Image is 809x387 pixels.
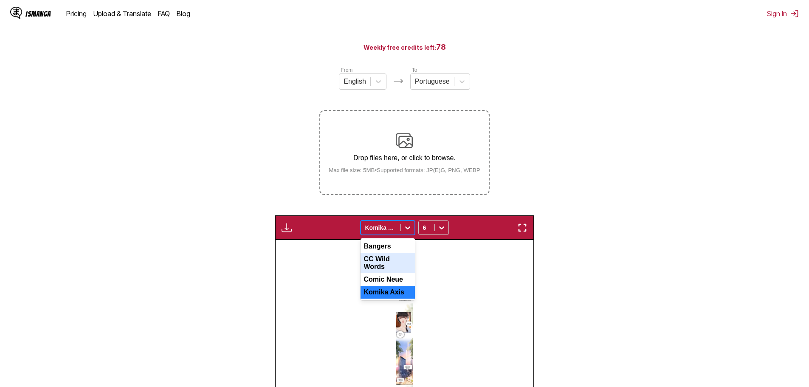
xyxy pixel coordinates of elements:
div: CC Wild Words [361,253,415,273]
img: IsManga Logo [10,7,22,19]
a: FAQ [158,9,170,18]
div: Komika Axis [361,286,415,299]
a: Blog [177,9,190,18]
img: Download translated images [282,223,292,233]
small: Max file size: 5MB • Supported formats: JP(E)G, PNG, WEBP [322,167,487,173]
div: IsManga [25,10,51,18]
p: Drop files here, or click to browse. [322,154,487,162]
img: Enter fullscreen [517,223,527,233]
label: From [341,67,352,73]
img: Sign out [790,9,799,18]
button: Sign In [767,9,799,18]
div: Bangers [361,240,415,253]
h3: Weekly free credits left: [20,42,789,52]
img: Languages icon [393,76,403,86]
span: 78 [436,42,446,51]
a: IsManga LogoIsManga [10,7,66,20]
label: To [412,67,417,73]
a: Pricing [66,9,87,18]
div: Comic Neue [361,273,415,286]
a: Upload & Translate [93,9,151,18]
